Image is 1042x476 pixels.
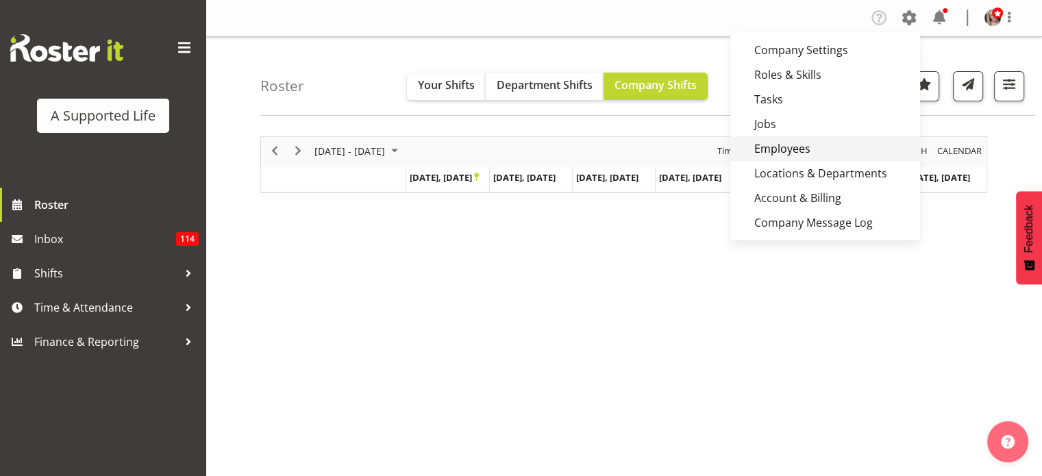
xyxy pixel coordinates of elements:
[730,112,920,136] a: Jobs
[497,77,593,92] span: Department Shifts
[310,137,406,166] div: September 22 - 28, 2025
[716,142,761,160] span: Time Scale
[34,263,178,284] span: Shifts
[410,171,479,184] span: [DATE], [DATE]
[34,229,176,249] span: Inbox
[407,73,486,100] button: Your Shifts
[730,87,920,112] a: Tasks
[263,137,286,166] div: previous period
[953,71,983,101] button: Send a list of all shifts for the selected filtered period to all rostered employees.
[715,142,762,160] button: Time Scale
[984,10,1001,26] img: lisa-brown-bayliss21db486c786bd7d3a44459f1d2b6f937.png
[486,73,604,100] button: Department Shifts
[51,105,156,126] div: A Supported Life
[576,171,638,184] span: [DATE], [DATE]
[260,78,304,94] h4: Roster
[266,142,284,160] button: Previous
[10,34,123,62] img: Rosterit website logo
[604,73,708,100] button: Company Shifts
[908,171,970,184] span: [DATE], [DATE]
[730,161,920,186] a: Locations & Departments
[730,62,920,87] a: Roles & Skills
[493,171,556,184] span: [DATE], [DATE]
[615,77,697,92] span: Company Shifts
[659,171,721,184] span: [DATE], [DATE]
[730,136,920,161] a: Employees
[289,142,308,160] button: Next
[34,331,178,352] span: Finance & Reporting
[34,297,178,318] span: Time & Attendance
[34,195,199,215] span: Roster
[286,137,310,166] div: next period
[260,136,987,193] div: Timeline Week of September 26, 2025
[1016,191,1042,284] button: Feedback - Show survey
[730,210,920,235] a: Company Message Log
[909,71,939,101] button: Highlight an important date within the roster.
[1001,435,1015,449] img: help-xxl-2.png
[730,38,920,62] a: Company Settings
[936,142,983,160] span: calendar
[312,142,404,160] button: September 2025
[994,71,1024,101] button: Filter Shifts
[313,142,386,160] span: [DATE] - [DATE]
[418,77,475,92] span: Your Shifts
[1023,205,1035,253] span: Feedback
[176,232,199,246] span: 114
[935,142,984,160] button: Month
[730,186,920,210] a: Account & Billing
